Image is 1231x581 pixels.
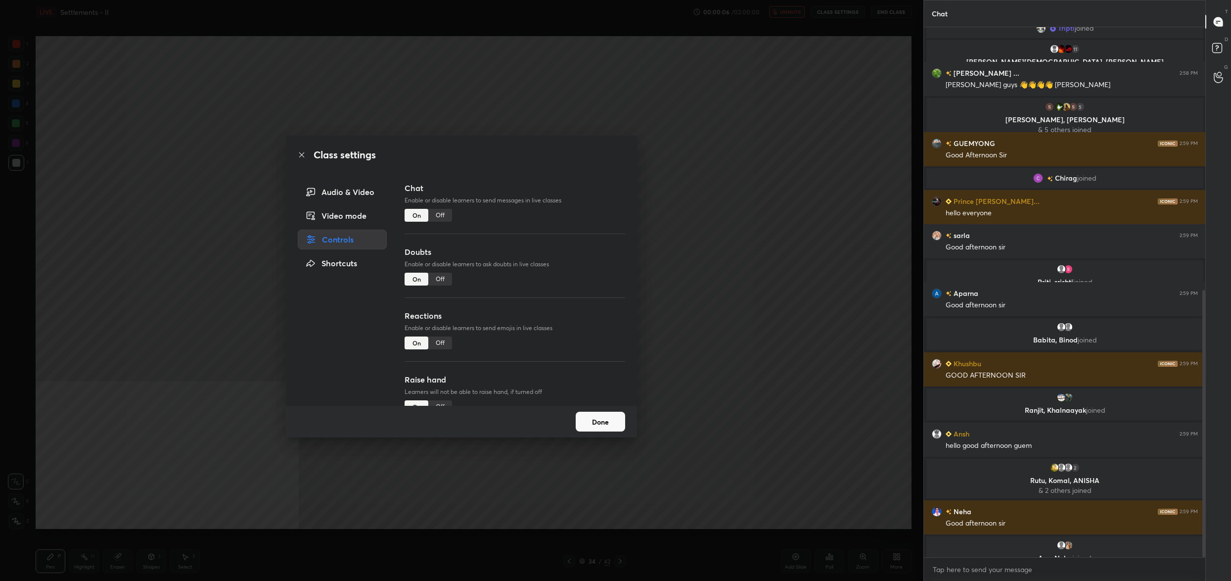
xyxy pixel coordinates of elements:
h6: sarla [952,230,970,241]
img: 58df3e70a8c24ee2924f3aafc2683d20.jpg [1054,102,1064,112]
img: 9665578e038948769a7eab60e1efd1b4.14182895_3 [1033,173,1043,183]
div: Audio & Video [298,182,387,202]
div: 2:59 PM [1180,509,1198,515]
img: no-rating-badge.077c3623.svg [1047,176,1053,182]
div: Shortcuts [298,253,387,273]
img: default.png [1063,463,1073,473]
p: [PERSON_NAME][DEMOGRAPHIC_DATA], [PERSON_NAME] [932,58,1197,66]
img: no-rating-badge.077c3623.svg [946,71,952,76]
h6: Aparna [952,288,978,298]
div: Good afternoon sir [946,519,1198,529]
div: Controls [298,230,387,249]
p: G [1224,63,1228,71]
span: joined [1077,174,1096,182]
img: b20c33de80b74dabad081f35d845e31a.jpg [1061,102,1071,112]
div: Off [428,400,452,413]
img: default.png [1056,264,1066,274]
img: 91b220898e39478c9e93e1fbeb1a96d9.jpg [1063,392,1073,402]
div: 2:58 PM [1180,70,1198,76]
img: 07c7feca83a34682877f853179ec2bb2.jpg [932,231,942,241]
div: 2:59 PM [1180,361,1198,367]
div: Off [428,273,452,286]
img: 043112706bbb4eb0b444d90f21242bd1.jpg [932,139,942,148]
p: Enable or disable learners to ask doubts in live classes [405,260,625,269]
img: default.png [1056,463,1066,473]
img: 5ca5a93baf5f4546bba1aaeb10e465cb.jpg [932,196,942,206]
img: 0d6748a3d52d41aea2022fac822ecdb7.57022193_3 [1068,102,1078,112]
p: Rutu, Komal, ANISHA [932,477,1197,484]
span: joined [1086,405,1105,415]
h2: Class settings [314,147,376,162]
div: Good afternoon sir [946,242,1198,252]
div: [PERSON_NAME] guys 👋👋👋👋 [PERSON_NAME] [946,80,1198,90]
img: AATXAJzilL1Veavl9Esnxkj_MAKYUZHTzC6O02W5B4Rb=s96-c [1063,264,1073,274]
img: iconic-dark.1390631f.png [1158,509,1178,515]
img: no-rating-badge.077c3623.svg [946,141,952,146]
img: iconic-dark.1390631f.png [1158,361,1178,367]
img: iconic-dark.1390631f.png [1158,198,1178,204]
h6: GUEMYONG [952,138,995,148]
img: no-rating-badge.077c3623.svg [946,509,952,515]
span: joined [1074,24,1094,32]
div: 2 [1070,463,1080,473]
img: default.png [1063,322,1073,332]
div: Video mode [298,206,387,226]
img: c0f5f9837d814766a433b6b984308f1b.jpg [1063,540,1073,550]
img: ACg8ocKGbAbQ8Klxgt-cJj7WhEPWJ8IBL_Tr-x254Q8O1NhMa68=s96-c [932,289,942,298]
img: 3 [932,507,942,517]
p: & 5 others joined [932,126,1197,134]
div: On [405,337,428,349]
div: Good Afternoon Sir [946,150,1198,160]
img: cda5c5ac0f1a43d4ac9f9fa88bf9b81b.jpg [1056,44,1066,54]
p: Enable or disable learners to send emojis in live classes [405,324,625,333]
img: a24f3a4aca6a47eaad68083c7bab5a97.jpg [932,359,942,369]
img: 47e7d3f117d740818585307ee3cbe74a.jpg [1049,463,1059,473]
p: Ranjit, Khalnaayak [932,406,1197,414]
p: Babita, Binod [932,336,1197,344]
img: no-rating-badge.077c3623.svg [946,291,952,296]
h6: Khushbu [952,358,981,369]
img: 3 [1063,44,1073,54]
img: 25ea03b82cfe46229b222d4fcb13c20e.jpg [1049,44,1059,54]
h6: [PERSON_NAME] ... [952,68,1019,78]
p: Chat [924,0,956,27]
div: Off [428,337,452,349]
div: 2:59 PM [1180,198,1198,204]
img: 25ea03b82cfe46229b222d4fcb13c20e.jpg [932,429,942,439]
p: Priti, srishti [932,278,1197,286]
img: iconic-dark.1390631f.png [1158,141,1178,146]
span: joined [1073,277,1092,287]
div: On [405,209,428,222]
h6: Neha [952,506,971,517]
span: joined [1072,553,1092,563]
div: Good afternoon sir [946,300,1198,310]
div: hello everyone [946,208,1198,218]
img: default.png [1056,322,1066,332]
h3: Chat [405,182,625,194]
p: T [1225,8,1228,15]
h6: Ansh [952,429,969,439]
h6: Prince [PERSON_NAME]... [952,196,1040,206]
div: On [405,273,428,286]
p: D [1225,36,1228,43]
img: no-rating-badge.077c3623.svg [946,233,952,239]
div: 2:59 PM [1180,290,1198,296]
span: Tripti [1057,24,1074,32]
div: grid [924,27,1206,558]
p: Learners will not be able to raise hand, if turned off [405,387,625,396]
div: Off [428,209,452,222]
p: Enable or disable learners to send messages in live classes [405,196,625,205]
div: On [405,400,428,413]
img: ea7604ff539b43eabc9c31570d6739b0.jpg [1056,392,1066,402]
img: default.png [1056,540,1066,550]
h3: Reactions [405,310,625,322]
h3: Raise hand [405,374,625,386]
div: GOOD AFTERNOON SIR [946,371,1198,381]
img: Learner_Badge_beginner_1_8b307cf2a0.svg [946,198,952,204]
img: Learner_Badge_beginner_1_8b307cf2a0.svg [946,431,952,437]
div: 11 [1070,44,1080,54]
button: Done [576,412,625,432]
div: 2:59 PM [1180,141,1198,146]
div: 5 [1075,102,1085,112]
p: & 2 others joined [932,486,1197,494]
